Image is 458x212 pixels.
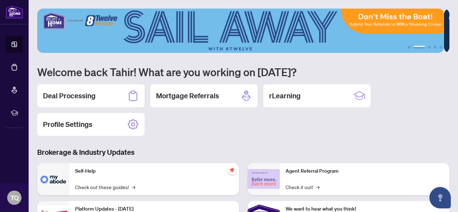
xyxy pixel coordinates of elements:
[228,166,236,174] span: pushpin
[286,167,444,175] p: Agent Referral Program
[156,91,219,101] h2: Mortgage Referrals
[414,46,425,49] button: 2
[408,46,411,49] button: 1
[434,46,437,49] button: 4
[75,167,233,175] p: Self-Help
[429,187,451,208] button: Open asap
[6,5,23,19] img: logo
[269,91,301,101] h2: rLearning
[132,183,135,191] span: →
[286,183,320,191] a: Check it out!→
[248,169,280,189] img: Agent Referral Program
[43,119,92,129] h2: Profile Settings
[316,183,320,191] span: →
[37,9,444,53] img: Slide 1
[37,163,69,195] img: Self-Help
[43,91,96,101] h2: Deal Processing
[37,147,449,157] h3: Brokerage & Industry Updates
[439,46,442,49] button: 5
[428,46,431,49] button: 3
[10,193,19,203] span: TQ
[75,183,135,191] a: Check out these guides!→
[37,65,449,79] h1: Welcome back Tahir! What are you working on [DATE]?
